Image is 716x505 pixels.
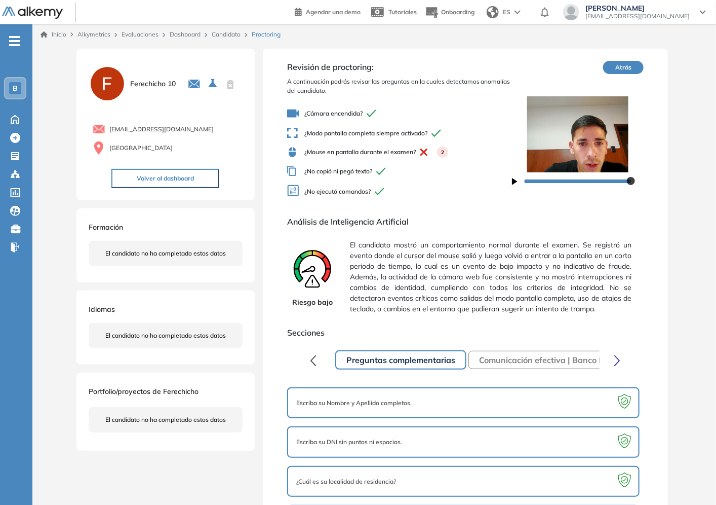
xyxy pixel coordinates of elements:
a: Inicio [41,30,66,39]
a: Candidato [212,30,241,38]
button: Atrás [603,61,644,74]
span: El candidato mostró un comportamiento normal durante el examen. Se registró un evento donde el cu... [350,236,631,318]
button: Onboarding [425,2,474,23]
a: Evaluaciones [122,30,158,38]
span: [EMAIL_ADDRESS][DOMAIN_NAME] [585,12,690,20]
img: world [487,6,499,18]
span: Idiomas [89,305,115,314]
span: ES [503,8,510,17]
span: Escriba su Nombre y Apellido completos. [296,399,412,408]
span: El candidato no ha completado estos datos [105,415,226,424]
span: [EMAIL_ADDRESS][DOMAIN_NAME] [109,125,214,134]
span: ¿Cámara encendida? [287,107,512,120]
span: B [13,84,18,92]
a: Agendar una demo [295,5,361,17]
span: El candidato no ha completado estos datos [105,249,226,258]
span: ¿Mouse en pantalla durante el examen? [287,147,512,158]
span: Portfolio/proyectos de Ferechicho [89,387,198,396]
button: Preguntas complementarias [335,350,466,370]
span: Formación [89,223,123,232]
span: Onboarding [441,8,474,16]
span: El candidato no ha completado estos datos [105,331,226,340]
span: Revisión de proctoring: [287,61,512,73]
button: Seleccione la evaluación activa [205,75,223,93]
img: Logo [2,7,63,19]
img: PROFILE_MENU_LOGO_USER [89,65,126,102]
a: Dashboard [170,30,201,38]
span: Proctoring [252,30,281,39]
i: - [9,40,20,42]
span: [PERSON_NAME] [585,4,690,12]
span: Tutoriales [388,8,417,16]
span: Escriba su DNI sin puntos ni espacios. [296,438,402,447]
span: Análisis de Inteligencia Artificial [287,215,644,228]
span: Ferechicho 10 [130,79,176,89]
span: A continuación podrás revisar las preguntas en la cuales detectamos anomalías del candidato. [287,77,512,95]
span: Riesgo bajo [292,297,333,308]
span: ¿Modo pantalla completa siempre activado? [287,128,512,138]
span: [GEOGRAPHIC_DATA] [109,143,173,153]
button: Comunicación efectiva | Banco Provincia [468,351,645,369]
div: 2 [437,147,448,158]
span: Alkymetrics [77,30,110,38]
span: ¿No copió ni pegó texto? [287,166,512,176]
span: ¿No ejecutó comandos? [287,185,512,199]
button: Volver al dashboard [111,169,219,188]
span: Agendar una demo [306,8,361,16]
span: Secciones [287,327,644,339]
img: arrow [514,10,521,14]
span: ¿Cuál es su localidad de residencia? [296,477,396,486]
